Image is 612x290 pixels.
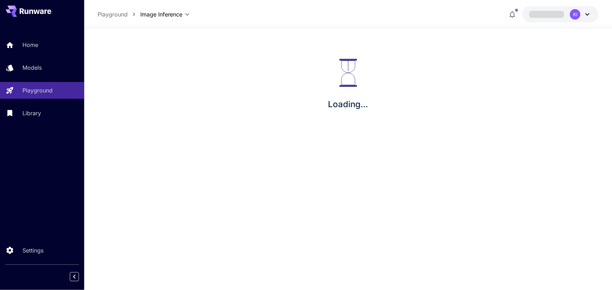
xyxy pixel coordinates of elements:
button: Collapse sidebar [70,272,79,281]
button: KI [522,6,599,22]
p: Home [22,41,38,49]
a: Playground [97,10,128,19]
p: Playground [22,86,53,95]
span: Image Inference [140,10,183,19]
div: KI [570,9,580,20]
p: Settings [22,246,43,255]
nav: breadcrumb [97,10,140,19]
p: Loading... [328,98,368,111]
p: Library [22,109,41,117]
p: Models [22,63,42,72]
div: Collapse sidebar [75,270,84,283]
